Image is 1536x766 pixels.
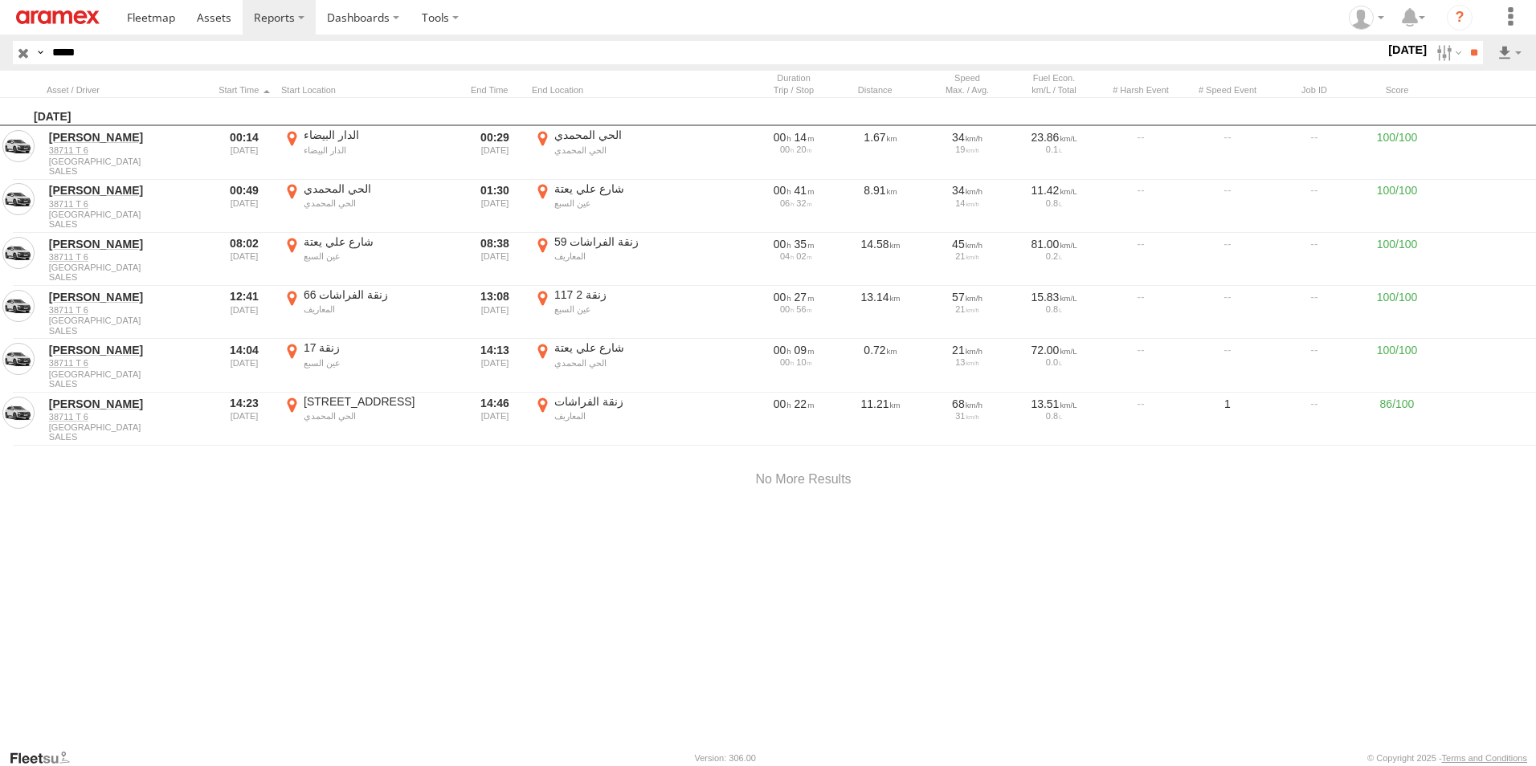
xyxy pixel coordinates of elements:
[1361,128,1433,177] div: 100/100
[214,181,275,231] div: 00:49 [DATE]
[49,290,205,304] a: [PERSON_NAME]
[16,10,100,24] img: aramex-logo.svg
[49,263,205,272] span: [GEOGRAPHIC_DATA]
[214,234,275,284] div: 08:02 [DATE]
[929,397,1005,411] div: 68
[929,198,1005,208] div: 14
[49,422,205,432] span: [GEOGRAPHIC_DATA]
[49,145,205,156] a: 38711 T 6
[49,251,205,263] a: 38711 T 6
[1361,394,1433,444] div: 86/100
[532,128,709,177] label: Click to View Event Location
[49,432,205,442] span: Filter Results to this Group
[1016,304,1092,314] div: 0.8
[49,198,205,210] a: 38711 T 6
[464,340,525,390] div: 14:13 [DATE]
[281,128,458,177] label: Click to View Event Location
[304,357,455,369] div: عين السبع
[2,237,35,269] a: View Asset in Asset Management
[1016,357,1092,367] div: 0.0
[929,130,1005,145] div: 34
[840,287,921,337] div: 13.14
[1016,183,1092,198] div: 11.42
[464,394,525,444] div: 14:46 [DATE]
[532,394,709,444] label: Click to View Event Location
[34,41,47,64] label: Search Query
[1361,340,1433,390] div: 100/100
[2,130,35,162] a: View Asset in Asset Management
[840,84,921,96] div: Click to Sort
[214,84,275,96] div: Click to Sort
[554,357,706,369] div: الحي المحمدي
[281,340,458,390] label: Click to View Event Location
[756,343,831,357] div: [543s] 26/08/2025 14:04 - 26/08/2025 14:13
[795,397,815,410] span: 22
[214,128,275,177] div: 00:14 [DATE]
[1016,145,1092,154] div: 0.1
[1016,343,1092,357] div: 72.00
[929,145,1005,154] div: 19
[464,181,525,231] div: 01:30 [DATE]
[1016,411,1092,421] div: 0.8
[1016,237,1092,251] div: 81.00
[1187,394,1268,444] div: 1
[214,287,275,337] div: 12:41 [DATE]
[49,157,205,166] span: [GEOGRAPHIC_DATA]
[532,340,709,390] label: Click to View Event Location
[1016,130,1092,145] div: 23.86
[554,304,706,315] div: عين السبع
[214,394,275,444] div: 14:23 [DATE]
[304,251,455,262] div: عين السبع
[214,340,275,390] div: 14:04 [DATE]
[281,234,458,284] label: Click to View Event Location
[49,304,205,316] a: 38711 T 6
[304,145,455,156] div: الدار البيضاء
[2,290,35,322] a: View Asset in Asset Management
[49,326,205,336] span: Filter Results to this Group
[929,237,1005,251] div: 45
[1016,251,1092,261] div: 0.2
[554,251,706,262] div: المعاريف
[774,131,791,144] span: 00
[304,198,455,209] div: الحي المحمدي
[554,128,706,142] div: الحي المحمدي
[2,397,35,429] a: View Asset in Asset Management
[1343,6,1390,30] div: Emad Mabrouk
[2,183,35,215] a: View Asset in Asset Management
[554,198,706,209] div: عين السبع
[929,290,1005,304] div: 57
[49,166,205,176] span: Filter Results to this Group
[840,181,921,231] div: 8.91
[554,410,706,422] div: المعاريف
[532,234,709,284] label: Click to View Event Location
[1016,198,1092,208] div: 0.8
[554,340,706,355] div: شارع علي يعتة
[774,291,791,304] span: 00
[795,131,815,144] span: 14
[774,184,791,197] span: 00
[464,287,525,337] div: 13:08 [DATE]
[532,287,709,337] label: Click to View Event Location
[49,219,205,229] span: Filter Results to this Group
[1442,753,1527,763] a: Terms and Conditions
[304,181,455,196] div: الحي المحمدي
[304,410,455,422] div: الحي المحمدي
[796,304,811,314] span: 56
[774,397,791,410] span: 00
[49,130,205,145] a: [PERSON_NAME]
[49,183,205,198] a: [PERSON_NAME]
[304,287,455,302] div: 66 زنقة الفراشات
[464,128,525,177] div: 00:29 [DATE]
[1361,181,1433,231] div: 100/100
[49,411,205,422] a: 38711 T 6
[464,234,525,284] div: 08:38 [DATE]
[304,234,455,249] div: شارع علي يعتة
[780,357,794,367] span: 00
[796,357,811,367] span: 10
[796,145,811,154] span: 20
[49,369,205,379] span: [GEOGRAPHIC_DATA]
[49,237,205,251] a: [PERSON_NAME]
[1361,287,1433,337] div: 100/100
[1496,41,1523,64] label: Export results as...
[554,181,706,196] div: شارع علي يعتة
